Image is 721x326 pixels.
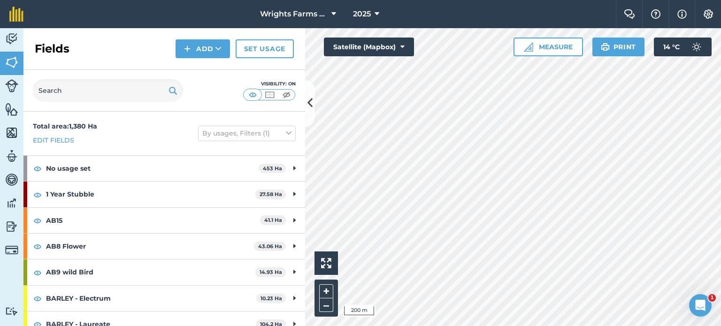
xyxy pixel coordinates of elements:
img: Four arrows, one pointing top left, one top right, one bottom right and the last bottom left [321,258,331,268]
strong: 453 Ha [263,165,282,172]
strong: 43.06 Ha [258,243,282,250]
strong: Total area : 1,380 Ha [33,122,97,130]
a: Edit fields [33,135,74,145]
a: Set usage [236,39,294,58]
img: svg+xml;base64,PD94bWwgdmVyc2lvbj0iMS4wIiBlbmNvZGluZz0idXRmLTgiPz4KPCEtLSBHZW5lcmF0b3I6IEFkb2JlIE... [5,220,18,234]
div: No usage set453 Ha [23,156,305,181]
button: Satellite (Mapbox) [324,38,414,56]
button: – [319,298,333,312]
strong: 14.93 Ha [260,269,282,275]
img: svg+xml;base64,PD94bWwgdmVyc2lvbj0iMS4wIiBlbmNvZGluZz0idXRmLTgiPz4KPCEtLSBHZW5lcmF0b3I6IEFkb2JlIE... [5,196,18,210]
img: svg+xml;base64,PHN2ZyB4bWxucz0iaHR0cDovL3d3dy53My5vcmcvMjAwMC9zdmciIHdpZHRoPSIxOCIgaGVpZ2h0PSIyNC... [33,267,42,278]
span: 2025 [353,8,371,20]
img: Two speech bubbles overlapping with the left bubble in the forefront [624,9,635,19]
span: 1 [708,294,716,302]
div: AB1541.1 Ha [23,208,305,233]
strong: AB15 [46,208,260,233]
img: svg+xml;base64,PD94bWwgdmVyc2lvbj0iMS4wIiBlbmNvZGluZz0idXRmLTgiPz4KPCEtLSBHZW5lcmF0b3I6IEFkb2JlIE... [5,79,18,92]
span: 14 ° C [663,38,680,56]
img: svg+xml;base64,PD94bWwgdmVyc2lvbj0iMS4wIiBlbmNvZGluZz0idXRmLTgiPz4KPCEtLSBHZW5lcmF0b3I6IEFkb2JlIE... [5,243,18,257]
img: svg+xml;base64,PD94bWwgdmVyc2lvbj0iMS4wIiBlbmNvZGluZz0idXRmLTgiPz4KPCEtLSBHZW5lcmF0b3I6IEFkb2JlIE... [5,149,18,163]
button: + [319,284,333,298]
div: 1 Year Stubble27.58 Ha [23,182,305,207]
img: svg+xml;base64,PHN2ZyB4bWxucz0iaHR0cDovL3d3dy53My5vcmcvMjAwMC9zdmciIHdpZHRoPSI1MCIgaGVpZ2h0PSI0MC... [281,90,292,99]
strong: 1 Year Stubble [46,182,255,207]
div: AB9 wild Bird14.93 Ha [23,259,305,285]
button: Measure [514,38,583,56]
button: Print [592,38,645,56]
div: Visibility: On [243,80,296,88]
button: 14 °C [654,38,712,56]
span: Wrights Farms Contracting [260,8,328,20]
button: Add [176,39,230,58]
input: Search [33,79,183,102]
strong: 10.23 Ha [261,295,282,302]
img: svg+xml;base64,PHN2ZyB4bWxucz0iaHR0cDovL3d3dy53My5vcmcvMjAwMC9zdmciIHdpZHRoPSIxNyIgaGVpZ2h0PSIxNy... [677,8,687,20]
button: By usages, Filters (1) [198,126,296,141]
img: svg+xml;base64,PHN2ZyB4bWxucz0iaHR0cDovL3d3dy53My5vcmcvMjAwMC9zdmciIHdpZHRoPSIxOCIgaGVpZ2h0PSIyNC... [33,163,42,174]
img: svg+xml;base64,PHN2ZyB4bWxucz0iaHR0cDovL3d3dy53My5vcmcvMjAwMC9zdmciIHdpZHRoPSI1NiIgaGVpZ2h0PSI2MC... [5,102,18,116]
img: svg+xml;base64,PHN2ZyB4bWxucz0iaHR0cDovL3d3dy53My5vcmcvMjAwMC9zdmciIHdpZHRoPSI1MCIgaGVpZ2h0PSI0MC... [247,90,259,99]
img: A question mark icon [650,9,661,19]
div: AB8 Flower43.06 Ha [23,234,305,259]
div: BARLEY - Electrum10.23 Ha [23,286,305,311]
strong: BARLEY - Electrum [46,286,256,311]
img: svg+xml;base64,PHN2ZyB4bWxucz0iaHR0cDovL3d3dy53My5vcmcvMjAwMC9zdmciIHdpZHRoPSI1MCIgaGVpZ2h0PSI0MC... [264,90,276,99]
img: fieldmargin Logo [9,7,23,22]
img: A cog icon [703,9,714,19]
img: svg+xml;base64,PHN2ZyB4bWxucz0iaHR0cDovL3d3dy53My5vcmcvMjAwMC9zdmciIHdpZHRoPSIxOCIgaGVpZ2h0PSIyNC... [33,215,42,226]
img: svg+xml;base64,PHN2ZyB4bWxucz0iaHR0cDovL3d3dy53My5vcmcvMjAwMC9zdmciIHdpZHRoPSIxOCIgaGVpZ2h0PSIyNC... [33,293,42,304]
img: svg+xml;base64,PHN2ZyB4bWxucz0iaHR0cDovL3d3dy53My5vcmcvMjAwMC9zdmciIHdpZHRoPSI1NiIgaGVpZ2h0PSI2MC... [5,55,18,69]
img: svg+xml;base64,PHN2ZyB4bWxucz0iaHR0cDovL3d3dy53My5vcmcvMjAwMC9zdmciIHdpZHRoPSIxOCIgaGVpZ2h0PSIyNC... [33,189,42,200]
strong: 27.58 Ha [260,191,282,197]
img: Ruler icon [524,42,533,52]
h2: Fields [35,41,69,56]
img: svg+xml;base64,PD94bWwgdmVyc2lvbj0iMS4wIiBlbmNvZGluZz0idXRmLTgiPz4KPCEtLSBHZW5lcmF0b3I6IEFkb2JlIE... [5,32,18,46]
iframe: Intercom live chat [689,294,712,317]
img: svg+xml;base64,PD94bWwgdmVyc2lvbj0iMS4wIiBlbmNvZGluZz0idXRmLTgiPz4KPCEtLSBHZW5lcmF0b3I6IEFkb2JlIE... [5,173,18,187]
img: svg+xml;base64,PD94bWwgdmVyc2lvbj0iMS4wIiBlbmNvZGluZz0idXRmLTgiPz4KPCEtLSBHZW5lcmF0b3I6IEFkb2JlIE... [5,307,18,316]
strong: No usage set [46,156,259,181]
img: svg+xml;base64,PHN2ZyB4bWxucz0iaHR0cDovL3d3dy53My5vcmcvMjAwMC9zdmciIHdpZHRoPSIxOCIgaGVpZ2h0PSIyNC... [33,241,42,252]
strong: AB8 Flower [46,234,254,259]
strong: 41.1 Ha [264,217,282,223]
img: svg+xml;base64,PHN2ZyB4bWxucz0iaHR0cDovL3d3dy53My5vcmcvMjAwMC9zdmciIHdpZHRoPSIxNCIgaGVpZ2h0PSIyNC... [184,43,191,54]
img: svg+xml;base64,PHN2ZyB4bWxucz0iaHR0cDovL3d3dy53My5vcmcvMjAwMC9zdmciIHdpZHRoPSI1NiIgaGVpZ2h0PSI2MC... [5,126,18,140]
img: svg+xml;base64,PHN2ZyB4bWxucz0iaHR0cDovL3d3dy53My5vcmcvMjAwMC9zdmciIHdpZHRoPSIxOSIgaGVpZ2h0PSIyNC... [169,85,177,96]
img: svg+xml;base64,PHN2ZyB4bWxucz0iaHR0cDovL3d3dy53My5vcmcvMjAwMC9zdmciIHdpZHRoPSIxOSIgaGVpZ2h0PSIyNC... [601,41,610,53]
img: svg+xml;base64,PD94bWwgdmVyc2lvbj0iMS4wIiBlbmNvZGluZz0idXRmLTgiPz4KPCEtLSBHZW5lcmF0b3I6IEFkb2JlIE... [687,38,706,56]
strong: AB9 wild Bird [46,259,255,285]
